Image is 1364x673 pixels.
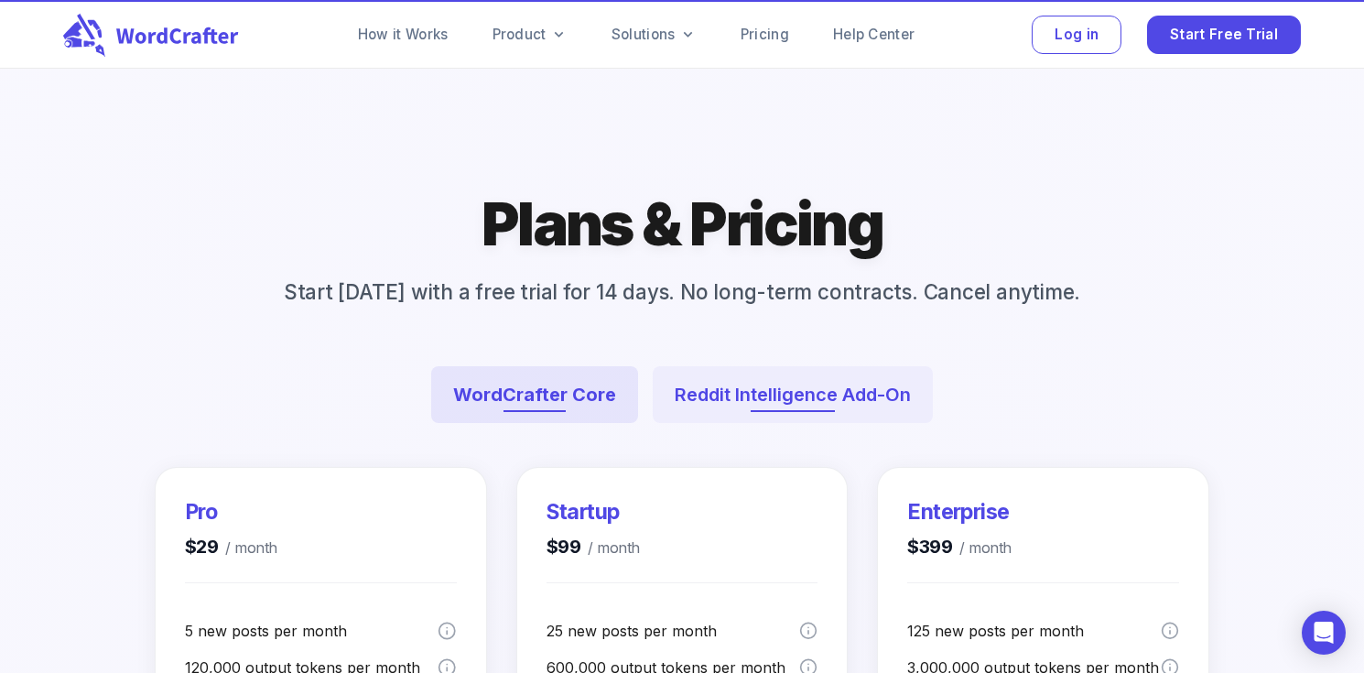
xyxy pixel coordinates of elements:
[741,24,789,46] a: Pricing
[907,534,1011,560] h4: $399
[833,24,915,46] a: Help Center
[185,534,277,560] h4: $29
[1055,23,1099,48] span: Log in
[1147,16,1301,55] button: Start Free Trial
[907,497,1011,526] h3: Enterprise
[580,536,639,560] span: / month
[218,536,276,560] span: / month
[1161,621,1179,641] svg: A post is a new piece of content, an imported content for optimization or a content brief.
[952,536,1011,560] span: / month
[547,620,799,642] p: 25 new posts per month
[254,277,1110,308] p: Start [DATE] with a free trial for 14 days. No long-term contracts. Cancel anytime.
[438,621,456,641] svg: A post is a new piece of content, an imported content for optimization or a content brief.
[185,620,438,642] p: 5 new posts per month
[799,621,817,641] svg: A post is a new piece of content, an imported content for optimization or a content brief.
[1170,23,1278,48] span: Start Free Trial
[185,497,277,526] h3: Pro
[653,366,933,423] button: Reddit Intelligence Add-On
[612,24,697,46] a: Solutions
[482,186,883,262] h1: Plans & Pricing
[1032,16,1121,55] button: Log in
[431,366,638,423] button: WordCrafter Core
[493,24,568,46] a: Product
[907,620,1160,642] p: 125 new posts per month
[358,24,449,46] a: How it Works
[1302,611,1346,655] div: Open Intercom Messenger
[547,534,640,560] h4: $99
[547,497,640,526] h3: Startup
